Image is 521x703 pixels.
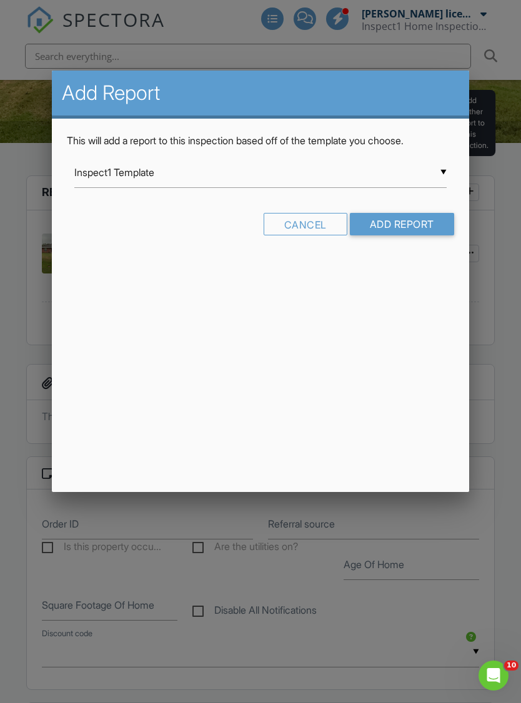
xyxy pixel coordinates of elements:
h2: Add Report [62,81,459,106]
p: This will add a report to this inspection based off of the template you choose. [67,134,454,147]
div: Cancel [264,213,347,235]
input: Add Report [350,213,454,235]
span: 10 [504,661,519,671]
iframe: Intercom live chat [479,661,509,691]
